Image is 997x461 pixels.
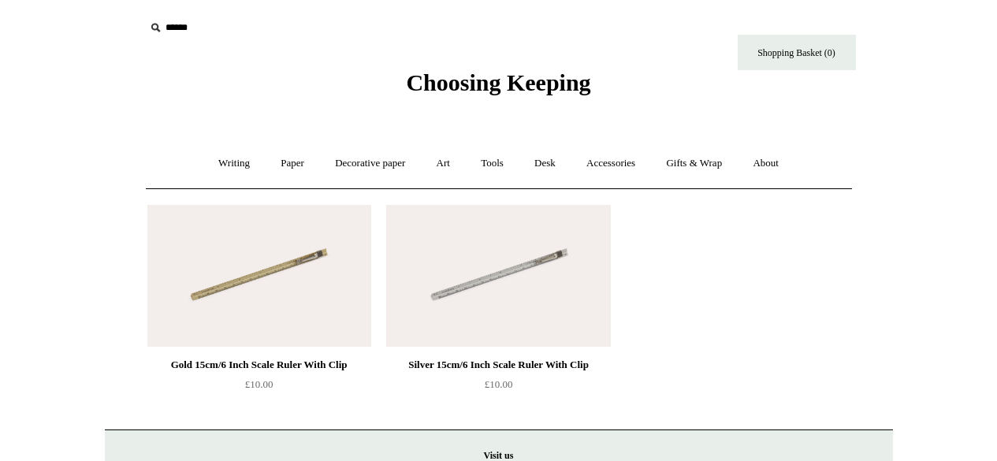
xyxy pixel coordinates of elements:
[266,143,318,184] a: Paper
[572,143,649,184] a: Accessories
[147,355,371,420] a: Gold 15cm/6 Inch Scale Ruler With Clip £10.00
[738,35,856,70] a: Shopping Basket (0)
[147,205,371,347] a: Gold 15cm/6 Inch Scale Ruler With Clip Gold 15cm/6 Inch Scale Ruler With Clip
[386,205,610,347] img: Silver 15cm/6 Inch Scale Ruler With Clip
[406,69,590,95] span: Choosing Keeping
[245,378,273,390] span: £10.00
[520,143,570,184] a: Desk
[422,143,464,184] a: Art
[386,355,610,420] a: Silver 15cm/6 Inch Scale Ruler With Clip £10.00
[738,143,793,184] a: About
[467,143,518,184] a: Tools
[652,143,736,184] a: Gifts & Wrap
[321,143,419,184] a: Decorative paper
[406,82,590,93] a: Choosing Keeping
[484,450,514,461] strong: Visit us
[390,355,606,374] div: Silver 15cm/6 Inch Scale Ruler With Clip
[485,378,513,390] span: £10.00
[147,205,371,347] img: Gold 15cm/6 Inch Scale Ruler With Clip
[204,143,264,184] a: Writing
[386,205,610,347] a: Silver 15cm/6 Inch Scale Ruler With Clip Silver 15cm/6 Inch Scale Ruler With Clip
[151,355,367,374] div: Gold 15cm/6 Inch Scale Ruler With Clip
